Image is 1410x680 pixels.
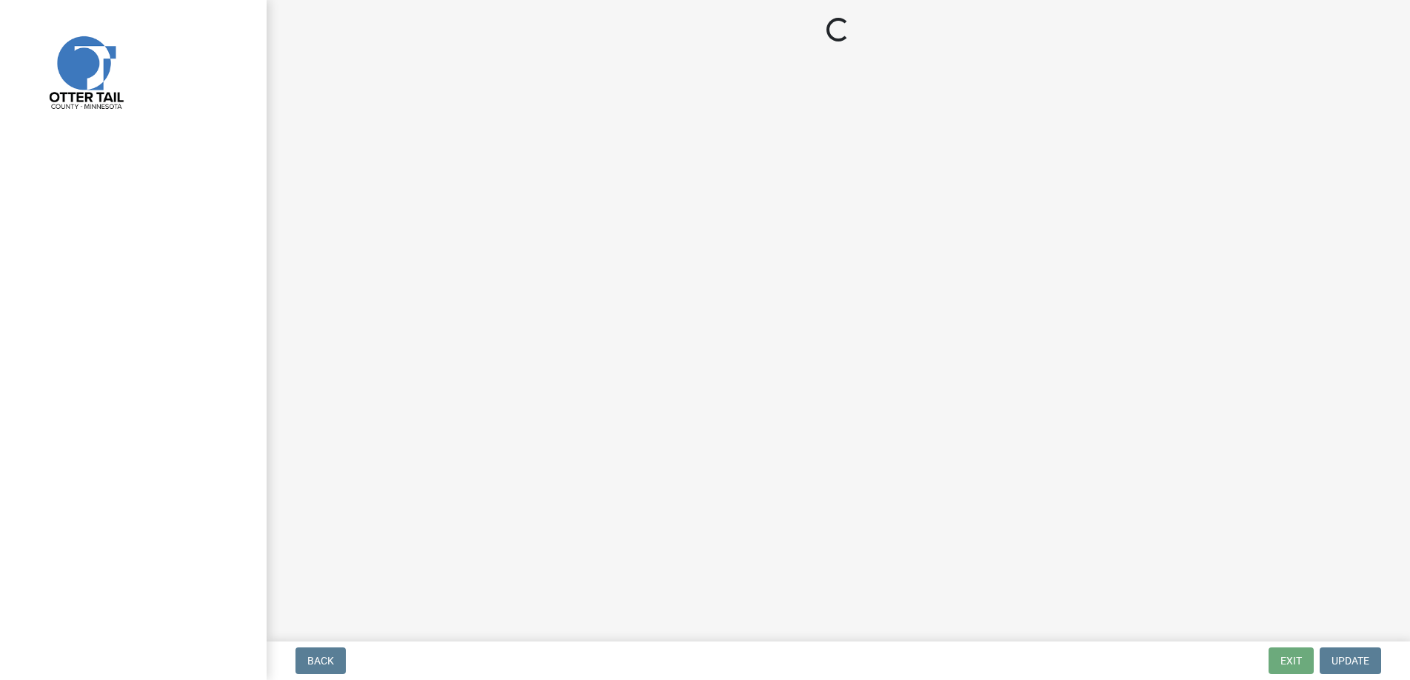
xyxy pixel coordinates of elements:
[1269,647,1314,674] button: Exit
[295,647,346,674] button: Back
[1320,647,1381,674] button: Update
[307,655,334,667] span: Back
[1332,655,1369,667] span: Update
[30,16,141,127] img: Otter Tail County, Minnesota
